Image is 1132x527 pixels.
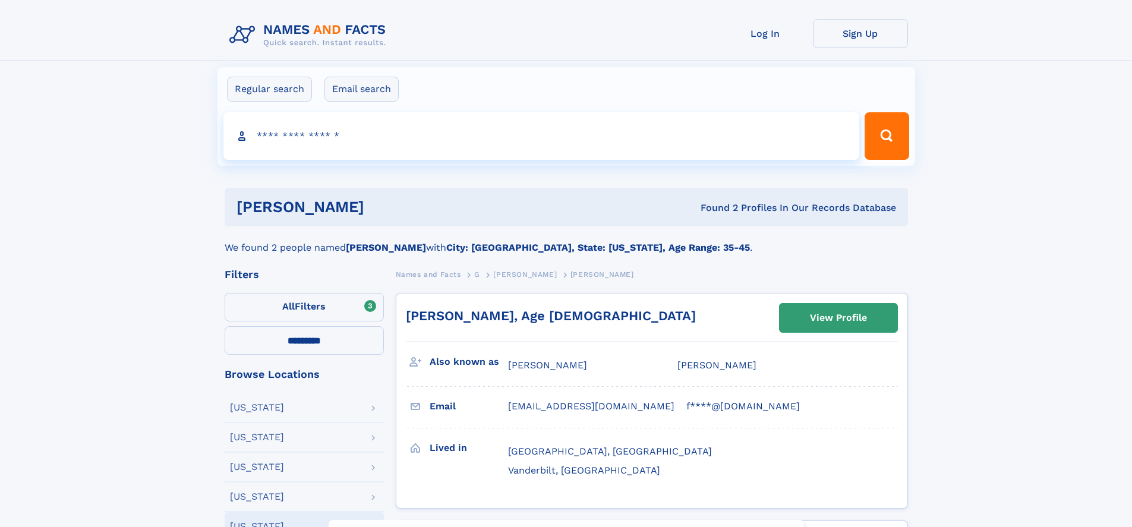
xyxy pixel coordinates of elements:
b: [PERSON_NAME] [346,242,426,253]
b: City: [GEOGRAPHIC_DATA], State: [US_STATE], Age Range: 35-45 [446,242,750,253]
div: Filters [225,269,384,280]
h1: [PERSON_NAME] [237,200,532,214]
a: [PERSON_NAME], Age [DEMOGRAPHIC_DATA] [406,308,696,323]
h3: Lived in [430,438,508,458]
h3: Also known as [430,352,508,372]
span: [GEOGRAPHIC_DATA], [GEOGRAPHIC_DATA] [508,446,712,457]
a: Log In [718,19,813,48]
label: Filters [225,293,384,321]
a: Sign Up [813,19,908,48]
span: [PERSON_NAME] [493,270,557,279]
span: [PERSON_NAME] [677,359,756,371]
div: [US_STATE] [230,462,284,472]
input: search input [223,112,860,160]
div: Found 2 Profiles In Our Records Database [532,201,896,214]
a: View Profile [780,304,897,332]
span: All [282,301,295,312]
span: [PERSON_NAME] [508,359,587,371]
div: [US_STATE] [230,492,284,501]
h3: Email [430,396,508,416]
div: [US_STATE] [230,403,284,412]
button: Search Button [865,112,909,160]
span: [EMAIL_ADDRESS][DOMAIN_NAME] [508,400,674,412]
span: [PERSON_NAME] [570,270,634,279]
span: G [474,270,480,279]
div: We found 2 people named with . [225,226,908,255]
label: Regular search [227,77,312,102]
label: Email search [324,77,399,102]
a: [PERSON_NAME] [493,267,557,282]
div: [US_STATE] [230,433,284,442]
img: Logo Names and Facts [225,19,396,51]
div: View Profile [810,304,867,332]
a: G [474,267,480,282]
span: Vanderbilt, [GEOGRAPHIC_DATA] [508,465,660,476]
a: Names and Facts [396,267,461,282]
div: Browse Locations [225,369,384,380]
